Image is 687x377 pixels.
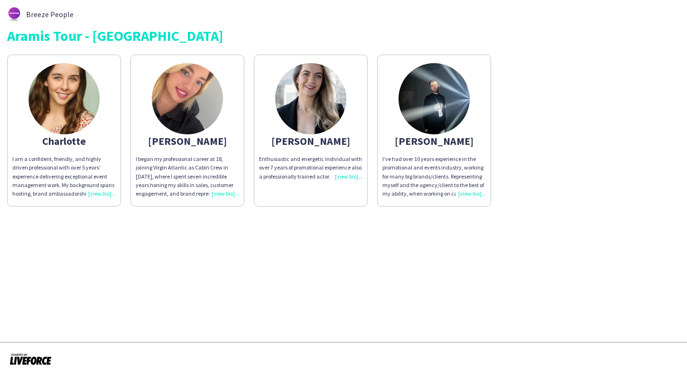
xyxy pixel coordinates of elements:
img: thumb-62876bd588459.png [7,7,21,21]
span: Breeze People [26,10,74,19]
div: [PERSON_NAME] [136,137,239,145]
div: [PERSON_NAME] [382,137,486,145]
div: Charlotte [12,137,116,145]
div: Aramis Tour - [GEOGRAPHIC_DATA] [7,28,680,43]
img: thumb-6484e59ce0fe5.jpeg [275,63,346,134]
div: Enthusiastic and energetic individual with over 7 years of promotional experience also a professi... [259,155,362,181]
div: I’ve had over 10 years experience in the promotional and events industry, working for many big br... [382,155,486,198]
div: [PERSON_NAME] [259,137,362,145]
img: Powered by Liveforce [9,352,52,366]
img: thumb-65199ab7a0b2e.jpeg [399,63,470,134]
div: I began my professional career at 18, joining Virgin Atlantic as Cabin Crew in [DATE], where I sp... [136,155,239,198]
p: I am a confident, friendly, and highly driven professional with over 5 years’ experience deliveri... [12,155,116,198]
img: thumb-61846364a4b55.jpeg [28,63,100,134]
img: thumb-673385a389c29.jpeg [152,63,223,134]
